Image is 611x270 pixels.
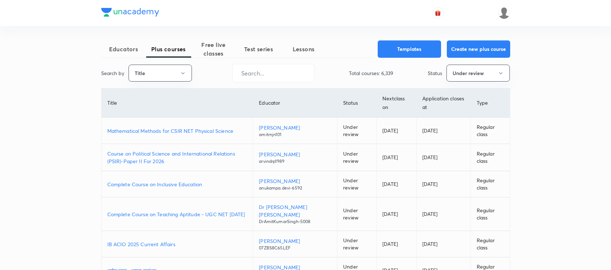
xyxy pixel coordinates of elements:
[107,210,247,218] a: Complete Course on Teaching Aptitude - UGC NET [DATE]
[259,151,331,158] p: [PERSON_NAME]
[101,8,159,17] img: Company Logo
[337,171,377,197] td: Under review
[446,65,510,82] button: Under review
[259,237,331,251] a: [PERSON_NAME]07ZBS8C65LEF
[337,231,377,257] td: Under review
[146,45,191,53] span: Plus courses
[259,177,331,191] a: [PERSON_NAME]anukampa.devi-6592
[377,118,416,144] td: [DATE]
[471,88,509,118] th: Type
[447,40,510,58] button: Create new plus course
[129,65,192,82] button: Title
[259,131,331,138] p: amitrnjn101
[253,88,337,118] th: Educator
[435,10,441,16] img: avatar
[259,177,331,185] p: [PERSON_NAME]
[416,171,471,197] td: [DATE]
[337,118,377,144] td: Under review
[416,118,471,144] td: [DATE]
[471,231,509,257] td: Regular class
[233,64,314,82] input: Search...
[377,88,416,118] th: Next class on
[259,158,331,165] p: arvindrp1989
[259,124,331,131] p: [PERSON_NAME]
[416,231,471,257] td: [DATE]
[428,69,442,77] p: Status
[259,124,331,138] a: [PERSON_NAME]amitrnjn101
[259,237,331,245] p: [PERSON_NAME]
[337,88,377,118] th: Status
[107,180,247,188] a: Complete Course on Inclusive Education
[259,151,331,165] a: [PERSON_NAME]arvindrp1989
[259,203,331,218] p: Dr [PERSON_NAME] [PERSON_NAME]
[378,40,441,58] button: Templates
[107,150,247,165] a: Course on Political Science and International Relations (PSIR)-Paper II For 2026
[259,185,331,191] p: anukampa.devi-6592
[377,197,416,231] td: [DATE]
[349,69,393,77] p: Total courses: 6,339
[107,127,247,135] a: Mathematical Methods for CSIR NET Physical Science
[107,240,247,248] a: IB ACIO 2025 Current Affairs
[471,197,509,231] td: Regular class
[471,144,509,171] td: Regular class
[259,203,331,225] a: Dr [PERSON_NAME] [PERSON_NAME]DrAmitKumarSingh-5008
[377,231,416,257] td: [DATE]
[337,144,377,171] td: Under review
[471,171,509,197] td: Regular class
[416,88,471,118] th: Application closes at
[498,7,510,19] img: nikita patil
[377,144,416,171] td: [DATE]
[432,7,444,19] button: avatar
[101,45,146,53] span: Educators
[416,144,471,171] td: [DATE]
[101,8,159,18] a: Company Logo
[377,171,416,197] td: [DATE]
[259,218,331,225] p: DrAmitKumarSingh-5008
[471,118,509,144] td: Regular class
[101,69,124,77] p: Search by
[259,245,331,251] p: 07ZBS8C65LEF
[337,197,377,231] td: Under review
[236,45,281,53] span: Test series
[281,45,326,53] span: Lessons
[416,197,471,231] td: [DATE]
[191,40,236,58] span: Free live classes
[102,88,253,118] th: Title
